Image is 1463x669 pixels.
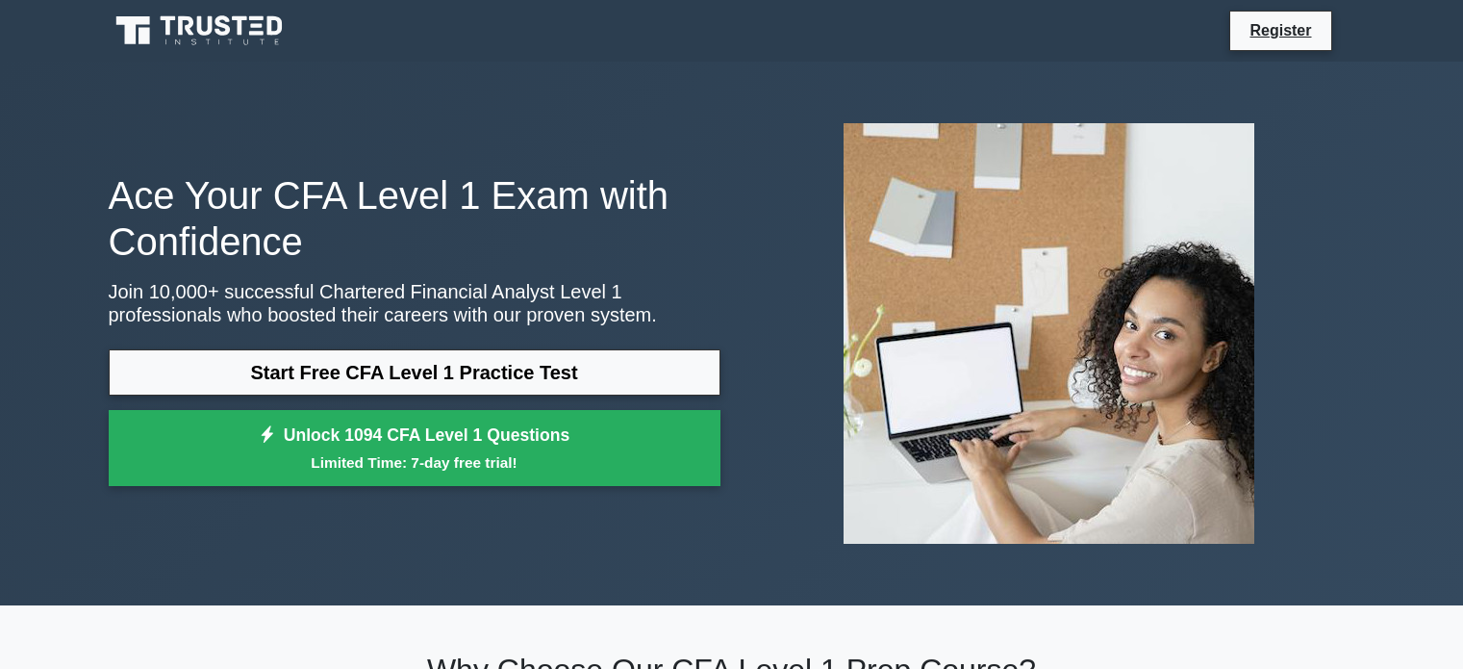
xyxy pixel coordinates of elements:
p: Join 10,000+ successful Chartered Financial Analyst Level 1 professionals who boosted their caree... [109,280,720,326]
h1: Ace Your CFA Level 1 Exam with Confidence [109,172,720,265]
a: Start Free CFA Level 1 Practice Test [109,349,720,396]
small: Limited Time: 7-day free trial! [133,451,696,474]
a: Register [1238,18,1323,42]
a: Unlock 1094 CFA Level 1 QuestionsLimited Time: 7-day free trial! [109,410,720,487]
